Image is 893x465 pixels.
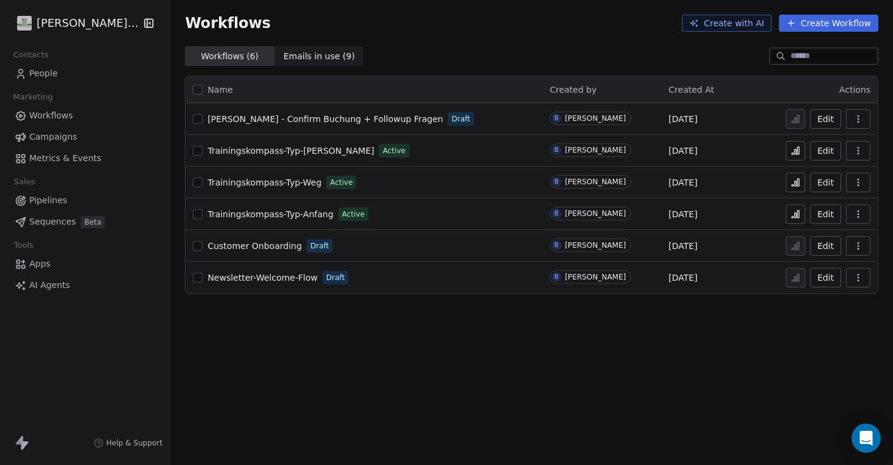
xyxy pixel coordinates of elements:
[94,438,162,448] a: Help & Support
[669,176,697,189] span: [DATE]
[284,50,355,63] span: Emails in use ( 9 )
[9,236,38,254] span: Tools
[29,194,67,207] span: Pipelines
[207,240,301,252] a: Customer Onboarding
[550,85,597,95] span: Created by
[10,106,160,126] a: Workflows
[207,178,321,187] span: Trainingskompass-Typ-Weg
[29,67,58,80] span: People
[451,114,470,124] span: Draft
[8,46,54,64] span: Contacts
[554,209,559,218] div: B
[29,109,73,122] span: Workflows
[29,131,77,143] span: Campaigns
[669,145,697,157] span: [DATE]
[810,109,841,129] button: Edit
[669,272,697,284] span: [DATE]
[810,141,841,160] button: Edit
[669,113,697,125] span: [DATE]
[330,177,353,188] span: Active
[81,216,105,228] span: Beta
[852,424,881,453] div: Open Intercom Messenger
[29,152,101,165] span: Metrics & Events
[10,190,160,211] a: Pipelines
[810,204,841,224] button: Edit
[669,208,697,220] span: [DATE]
[554,240,559,250] div: B
[207,84,232,96] span: Name
[10,148,160,168] a: Metrics & Events
[669,240,697,252] span: [DATE]
[554,114,559,123] div: B
[310,240,329,251] span: Draft
[29,215,76,228] span: Sequences
[10,254,160,274] a: Apps
[106,438,162,448] span: Help & Support
[29,279,70,292] span: AI Agents
[10,275,160,295] a: AI Agents
[207,176,321,189] a: Trainingskompass-Typ-Weg
[565,114,626,123] div: [PERSON_NAME]
[9,173,40,191] span: Sales
[207,273,317,283] span: Newsletter-Welcome-Flow
[207,146,374,156] span: Trainingskompass-Typ-[PERSON_NAME]
[382,145,405,156] span: Active
[565,273,626,281] div: [PERSON_NAME]
[810,268,841,287] button: Edit
[565,178,626,186] div: [PERSON_NAME]
[10,63,160,84] a: People
[810,236,841,256] button: Edit
[185,15,270,32] span: Workflows
[29,258,51,270] span: Apps
[207,114,443,124] span: [PERSON_NAME] - Confirm Buchung + Followup Fragen
[10,127,160,147] a: Campaigns
[554,145,559,155] div: B
[8,88,58,106] span: Marketing
[37,15,140,31] span: [PERSON_NAME]'s Way
[10,212,160,232] a: SequencesBeta
[207,145,374,157] a: Trainingskompass-Typ-[PERSON_NAME]
[554,272,559,282] div: B
[565,146,626,154] div: [PERSON_NAME]
[779,15,878,32] button: Create Workflow
[565,209,626,218] div: [PERSON_NAME]
[207,241,301,251] span: Customer Onboarding
[342,209,365,220] span: Active
[207,208,333,220] a: Trainingskompass-Typ-Anfang
[207,113,443,125] a: [PERSON_NAME] - Confirm Buchung + Followup Fragen
[565,241,626,250] div: [PERSON_NAME]
[207,272,317,284] a: Newsletter-Welcome-Flow
[326,272,345,283] span: Draft
[810,173,841,192] button: Edit
[207,209,333,219] span: Trainingskompass-Typ-Anfang
[15,13,134,34] button: [PERSON_NAME]'s Way
[554,177,559,187] div: B
[17,16,32,31] img: Molly%20default%20logo.png
[669,85,714,95] span: Created At
[682,15,772,32] button: Create with AI
[839,85,870,95] span: Actions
